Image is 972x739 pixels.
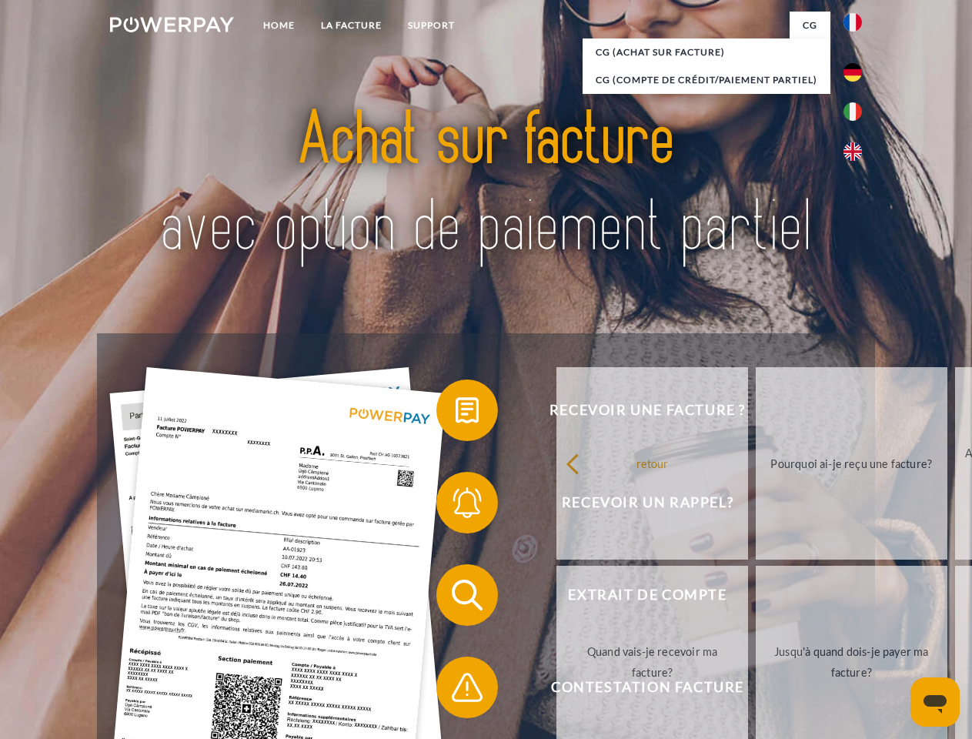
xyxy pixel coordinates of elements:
img: fr [843,13,862,32]
a: LA FACTURE [308,12,395,39]
a: CG (achat sur facture) [583,38,830,66]
iframe: Bouton de lancement de la fenêtre de messagerie [910,677,960,727]
div: retour [566,453,739,473]
img: it [843,102,862,121]
img: qb_search.svg [448,576,486,614]
img: en [843,142,862,161]
div: Quand vais-je recevoir ma facture? [566,641,739,683]
img: qb_bill.svg [448,391,486,430]
a: CG [790,12,830,39]
img: title-powerpay_fr.svg [147,74,825,295]
div: Jusqu'à quand dois-je payer ma facture? [765,641,938,683]
button: Extrait de compte [436,564,837,626]
a: Support [395,12,468,39]
img: logo-powerpay-white.svg [110,17,234,32]
img: qb_bell.svg [448,483,486,522]
img: qb_warning.svg [448,668,486,707]
div: Pourquoi ai-je reçu une facture? [765,453,938,473]
a: CG (Compte de crédit/paiement partiel) [583,66,830,94]
button: Contestation Facture [436,657,837,718]
a: Home [250,12,308,39]
img: de [843,63,862,82]
button: Recevoir une facture ? [436,380,837,441]
button: Recevoir un rappel? [436,472,837,533]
